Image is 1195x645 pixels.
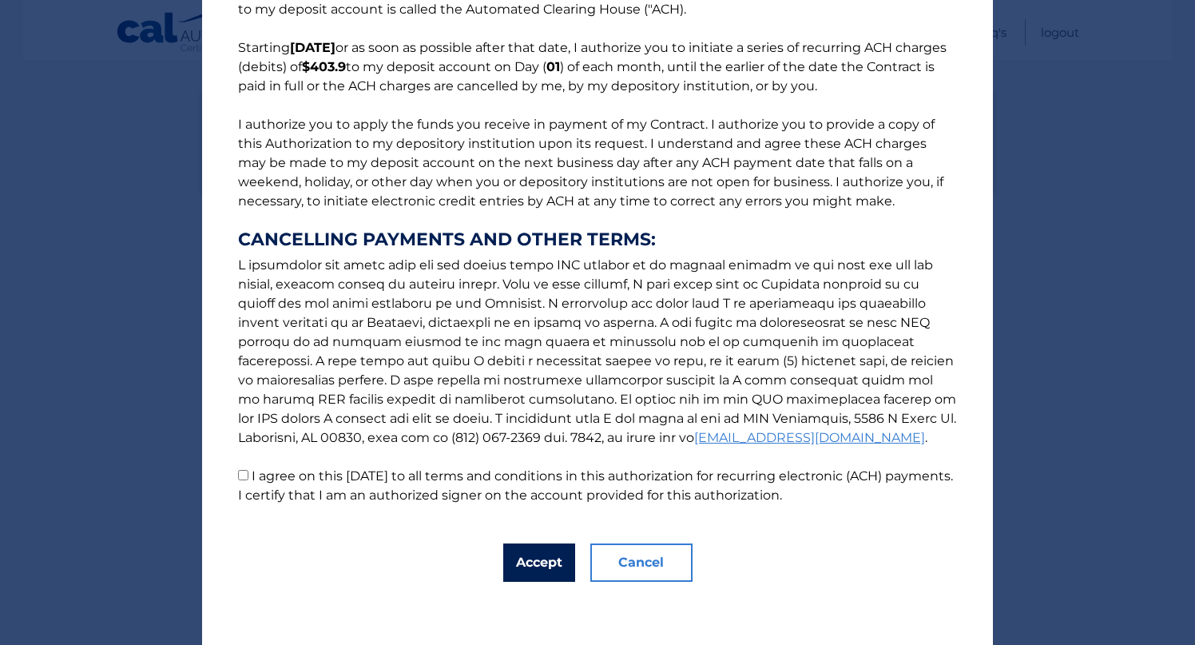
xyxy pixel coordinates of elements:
[503,543,575,582] button: Accept
[546,59,560,74] b: 01
[694,430,925,445] a: [EMAIL_ADDRESS][DOMAIN_NAME]
[238,468,953,503] label: I agree on this [DATE] to all terms and conditions in this authorization for recurring electronic...
[238,230,957,249] strong: CANCELLING PAYMENTS AND OTHER TERMS:
[590,543,693,582] button: Cancel
[290,40,335,55] b: [DATE]
[302,59,346,74] b: $403.9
